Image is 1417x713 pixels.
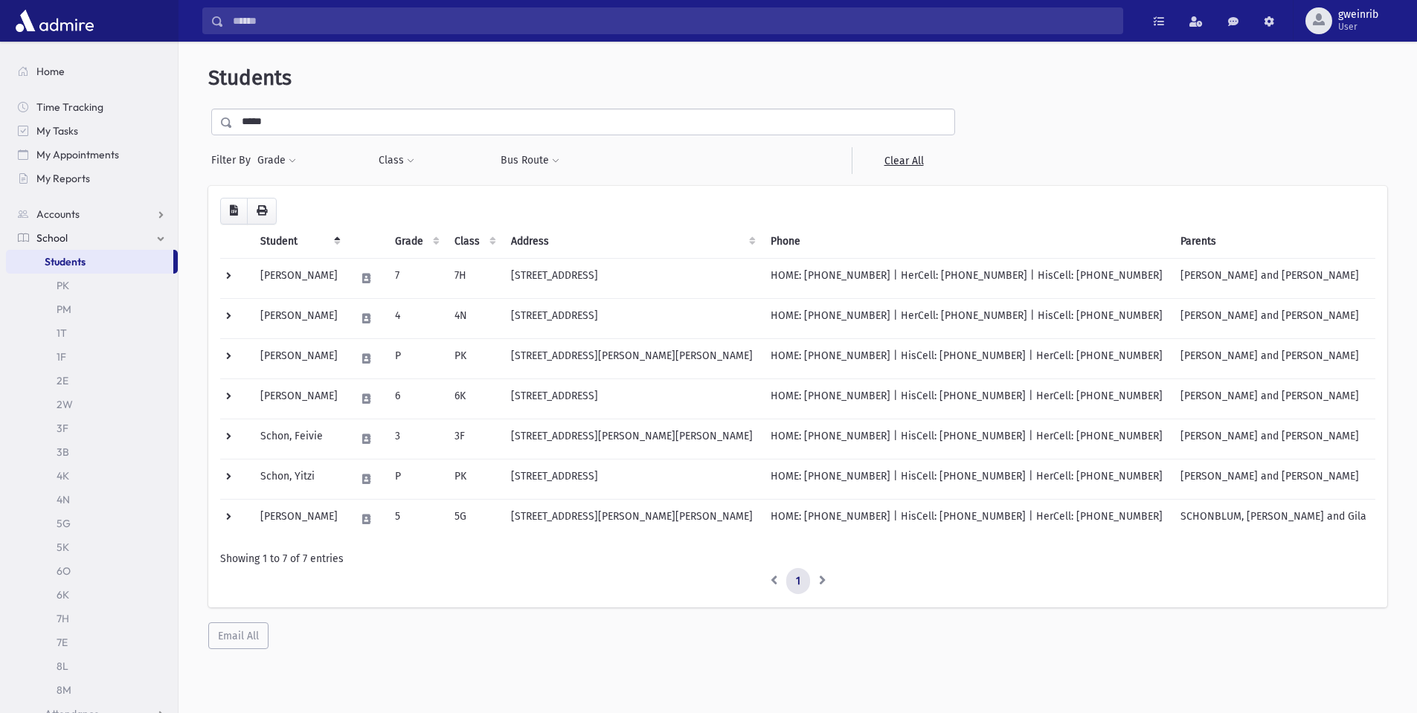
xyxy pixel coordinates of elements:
th: Parents [1172,225,1375,259]
a: 1 [786,568,810,595]
td: 6K [446,378,502,419]
td: HOME: [PHONE_NUMBER] | HisCell: [PHONE_NUMBER] | HerCell: [PHONE_NUMBER] [762,459,1172,499]
td: SCHONBLUM, [PERSON_NAME] and Gila [1172,499,1375,539]
th: Class: activate to sort column ascending [446,225,502,259]
a: 2E [6,369,178,393]
a: 5G [6,512,178,535]
a: My Reports [6,167,178,190]
td: HOME: [PHONE_NUMBER] | HisCell: [PHONE_NUMBER] | HerCell: [PHONE_NUMBER] [762,338,1172,378]
th: Student: activate to sort column descending [251,225,347,259]
a: 3B [6,440,178,464]
td: [PERSON_NAME] [251,499,347,539]
a: 4K [6,464,178,488]
a: 6O [6,559,178,583]
td: [PERSON_NAME] and [PERSON_NAME] [1172,378,1375,419]
input: Search [224,7,1122,34]
td: P [386,459,446,499]
th: Phone [762,225,1172,259]
div: Showing 1 to 7 of 7 entries [220,551,1375,567]
td: 7H [446,258,502,298]
td: HOME: [PHONE_NUMBER] | HisCell: [PHONE_NUMBER] | HerCell: [PHONE_NUMBER] [762,378,1172,419]
td: Schon, Feivie [251,419,347,459]
span: Time Tracking [36,100,103,114]
span: My Reports [36,172,90,185]
td: HOME: [PHONE_NUMBER] | HerCell: [PHONE_NUMBER] | HisCell: [PHONE_NUMBER] [762,298,1172,338]
span: Students [208,65,292,90]
a: 8M [6,678,178,702]
td: [STREET_ADDRESS] [502,459,762,499]
span: Filter By [211,152,257,168]
td: 3F [446,419,502,459]
td: [PERSON_NAME] and [PERSON_NAME] [1172,298,1375,338]
td: [PERSON_NAME] and [PERSON_NAME] [1172,419,1375,459]
button: Print [247,198,277,225]
span: School [36,231,68,245]
a: My Tasks [6,119,178,143]
span: gweinrib [1338,9,1378,21]
a: Students [6,250,173,274]
td: Schon, Yitzi [251,459,347,499]
th: Grade: activate to sort column ascending [386,225,446,259]
span: User [1338,21,1378,33]
td: 4N [446,298,502,338]
td: [PERSON_NAME] and [PERSON_NAME] [1172,338,1375,378]
a: 1F [6,345,178,369]
td: [STREET_ADDRESS] [502,258,762,298]
button: Bus Route [500,147,560,174]
td: [STREET_ADDRESS][PERSON_NAME][PERSON_NAME] [502,338,762,378]
td: [PERSON_NAME] and [PERSON_NAME] [1172,258,1375,298]
td: HOME: [PHONE_NUMBER] | HerCell: [PHONE_NUMBER] | HisCell: [PHONE_NUMBER] [762,258,1172,298]
a: PK [6,274,178,297]
td: [STREET_ADDRESS][PERSON_NAME][PERSON_NAME] [502,499,762,539]
a: Time Tracking [6,95,178,119]
a: 6K [6,583,178,607]
td: [STREET_ADDRESS] [502,378,762,419]
td: 5 [386,499,446,539]
td: 6 [386,378,446,419]
button: Email All [208,622,269,649]
a: PM [6,297,178,321]
a: 1T [6,321,178,345]
td: [PERSON_NAME] [251,258,347,298]
img: AdmirePro [12,6,97,36]
span: My Tasks [36,124,78,138]
a: 3F [6,416,178,440]
a: School [6,226,178,250]
span: Students [45,255,86,268]
td: 7 [386,258,446,298]
td: 4 [386,298,446,338]
td: [PERSON_NAME] [251,338,347,378]
td: PK [446,338,502,378]
td: HOME: [PHONE_NUMBER] | HisCell: [PHONE_NUMBER] | HerCell: [PHONE_NUMBER] [762,419,1172,459]
th: Address: activate to sort column ascending [502,225,762,259]
span: Accounts [36,207,80,221]
a: 8L [6,654,178,678]
td: HOME: [PHONE_NUMBER] | HisCell: [PHONE_NUMBER] | HerCell: [PHONE_NUMBER] [762,499,1172,539]
a: 2W [6,393,178,416]
button: Class [378,147,415,174]
td: 5G [446,499,502,539]
a: 7H [6,607,178,630]
a: 7E [6,630,178,654]
a: My Appointments [6,143,178,167]
td: PK [446,459,502,499]
td: 3 [386,419,446,459]
td: [PERSON_NAME] [251,378,347,419]
a: 5K [6,535,178,559]
td: P [386,338,446,378]
a: 4N [6,488,178,512]
td: [STREET_ADDRESS][PERSON_NAME][PERSON_NAME] [502,419,762,459]
td: [PERSON_NAME] [251,298,347,338]
span: Home [36,65,65,78]
button: CSV [220,198,248,225]
a: Clear All [852,147,955,174]
a: Home [6,59,178,83]
span: My Appointments [36,148,119,161]
a: Accounts [6,202,178,226]
td: [STREET_ADDRESS] [502,298,762,338]
button: Grade [257,147,297,174]
td: [PERSON_NAME] and [PERSON_NAME] [1172,459,1375,499]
